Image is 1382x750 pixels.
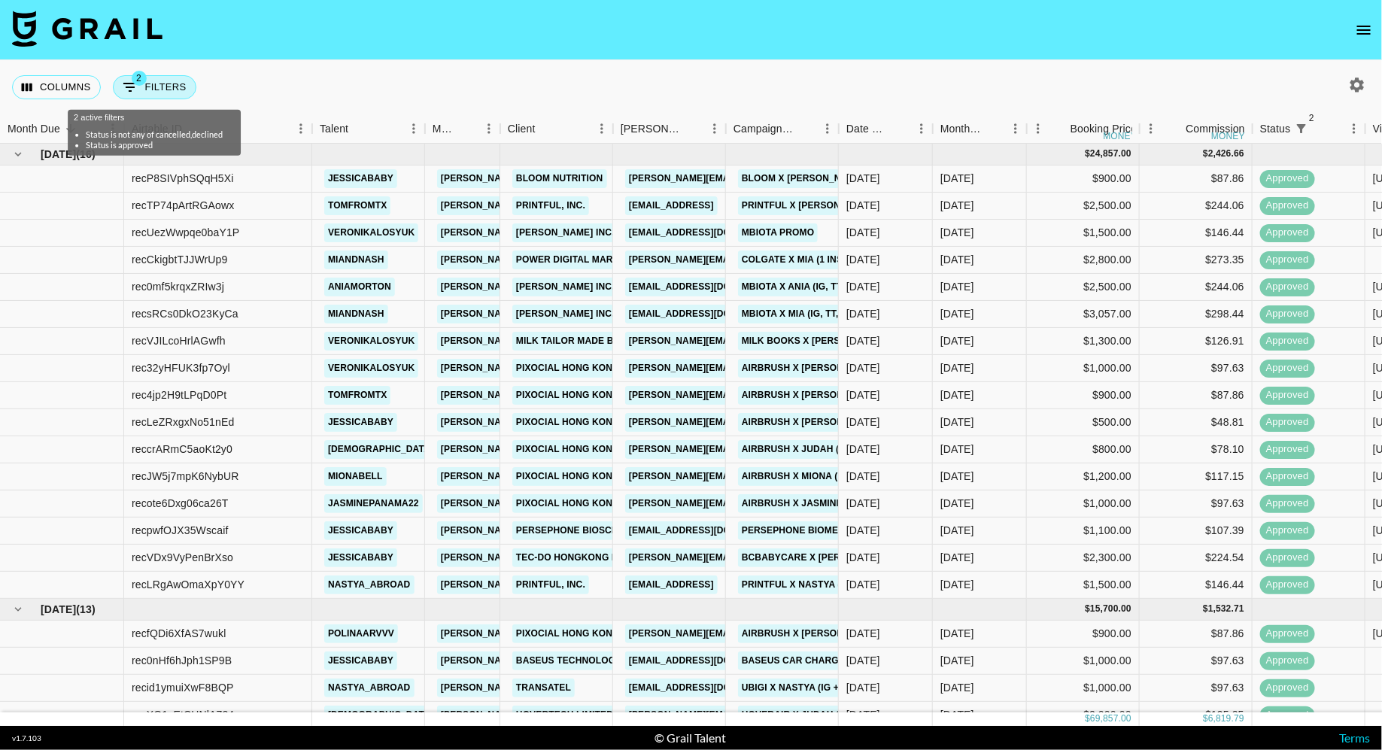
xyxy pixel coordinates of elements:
a: Pixocial Hong Kong Limited [512,494,663,513]
span: approved [1260,361,1315,375]
span: approved [1260,681,1315,695]
div: Sep '25 [940,198,974,213]
div: $500.00 [1027,409,1140,436]
div: Aug '25 [940,680,974,695]
div: $1,200.00 [1027,463,1140,490]
a: AirBrush x [PERSON_NAME] (IG) [738,359,901,378]
div: 11/07/2025 [846,333,880,348]
a: [PERSON_NAME][EMAIL_ADDRESS][DOMAIN_NAME] [437,223,682,242]
a: Bloom x [PERSON_NAME] (IG, TT) [738,169,904,188]
span: approved [1260,226,1315,240]
div: Sep '25 [940,442,974,457]
a: Pixocial Hong Kong Limited [512,386,663,405]
div: 02/09/2025 [846,550,880,565]
div: Aug '25 [940,626,974,641]
span: ( 13 ) [76,602,96,617]
a: Baseus Car Charger x [PERSON_NAME] [738,651,944,670]
span: approved [1260,469,1315,484]
a: AirBrush x Jasmine (IG) [738,494,865,513]
div: money [1211,132,1245,141]
div: Aug '25 [940,653,974,668]
a: jessicababy [324,548,397,567]
div: recid1ymuiXwF8BQP [132,680,234,695]
a: [PERSON_NAME][EMAIL_ADDRESS][DOMAIN_NAME] [625,169,870,188]
div: 09/09/2025 [846,360,880,375]
button: Menu [290,117,312,140]
div: $ [1085,603,1090,615]
div: 11/08/2025 [846,252,880,267]
a: veronikalosyuk [324,359,418,378]
div: 18/08/2025 [846,171,880,186]
div: $1,000.00 [1027,355,1140,382]
div: Sep '25 [940,496,974,511]
div: $1,100.00 [1027,518,1140,545]
div: 11/08/2025 [846,225,880,240]
div: 1,532.71 [1208,603,1244,615]
div: recJW5j7mpK6NybUR [132,469,239,484]
a: [PERSON_NAME][EMAIL_ADDRESS][PERSON_NAME][DOMAIN_NAME] [625,359,948,378]
a: tomfromtx [324,196,390,215]
div: $2,500.00 [1027,274,1140,301]
a: Persephone Biome x [PERSON_NAME] [738,521,931,540]
span: 2 [1305,111,1320,126]
div: Date Created [846,114,889,144]
a: [PERSON_NAME][EMAIL_ADDRESS][PERSON_NAME][DOMAIN_NAME] [625,440,948,459]
a: [EMAIL_ADDRESS][DOMAIN_NAME] [625,223,794,242]
span: approved [1260,280,1315,294]
div: recsRCs0DkO23KyCa [132,306,238,321]
a: Ubigi x Nastya (IG + TT, 3 Stories) [738,679,912,697]
button: Sort [348,118,369,139]
a: AirBrush x [PERSON_NAME] (IG) [738,386,901,405]
div: Month Due [8,114,60,144]
div: Sep '25 [940,225,974,240]
a: aniamorton [324,278,395,296]
span: approved [1260,388,1315,402]
button: Sort [1165,118,1186,139]
div: recVJILcoHrlAGwfh [132,333,226,348]
div: Sep '25 [940,414,974,430]
div: $ [1085,712,1090,725]
div: $ [1203,603,1208,615]
a: jessicababy [324,651,397,670]
span: 2 [132,71,147,86]
div: $87.86 [1140,165,1253,193]
div: $900.00 [1027,165,1140,193]
div: 2 active filters [74,113,235,150]
a: [PERSON_NAME][EMAIL_ADDRESS][DOMAIN_NAME] [437,359,682,378]
a: MILK Tailor Made Books Limited [512,332,684,351]
div: $97.63 [1140,675,1253,702]
img: Grail Talent [12,11,162,47]
span: approved [1260,524,1315,538]
span: [DATE] [41,602,76,617]
a: Colgate x Mia (1 Instagram Reel, 4 images, 4 months usage right and 45 days access) [738,251,1188,269]
div: 6,819.79 [1208,712,1244,725]
div: money [1104,132,1137,141]
a: BcBabycare x [PERSON_NAME] (1IG Reel, Story, IG Carousel) [738,548,1055,567]
button: Menu [816,117,839,140]
a: AirBrush x Judah (IG) [738,440,856,459]
button: Menu [402,117,425,140]
div: Sep '25 [940,523,974,538]
button: Sort [983,118,1004,139]
div: recXG1zEtCHNlA724 [132,707,234,722]
a: [PERSON_NAME] Inc. [512,305,618,323]
div: reccrARmC5aoKt2y0 [132,442,232,457]
a: [PERSON_NAME][EMAIL_ADDRESS][PERSON_NAME][DOMAIN_NAME] [625,386,948,405]
a: Mbiota Promo [738,223,818,242]
div: $87.86 [1140,382,1253,409]
div: Manager [433,114,457,144]
div: Date Created [839,114,933,144]
a: [DEMOGRAPHIC_DATA] [324,440,437,459]
div: $900.00 [1027,382,1140,409]
button: Menu [591,117,613,140]
a: [PERSON_NAME][EMAIL_ADDRESS][PERSON_NAME][DOMAIN_NAME] [625,413,948,432]
div: recote6Dxg06ca26T [132,496,229,511]
div: $244.06 [1140,193,1253,220]
div: $298.44 [1140,301,1253,328]
button: hide children [8,144,29,165]
a: Printful, Inc. [512,196,589,215]
a: [EMAIL_ADDRESS][DOMAIN_NAME] [625,305,794,323]
div: Talent [320,114,348,144]
div: $224.54 [1140,545,1253,572]
a: Tec-Do HongKong Limited [512,548,652,567]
